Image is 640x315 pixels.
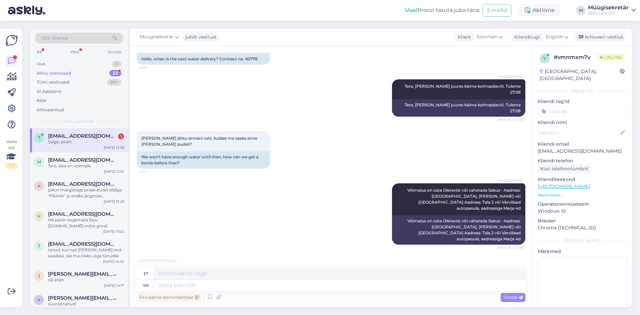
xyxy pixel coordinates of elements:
span: j [38,273,40,278]
div: en [143,280,149,291]
a: MüügisekretärSaku Läte OÜ [588,5,636,16]
span: Minu vestlused [64,118,94,124]
span: English [546,33,563,41]
div: tänud, kui nad [PERSON_NAME] inot saadaks, siis ma oleks väga tänudlik [48,247,124,259]
div: Saku Läte OÜ [588,10,629,16]
p: Kliendi email [538,141,627,148]
span: 12:30 [139,65,164,70]
span: v [38,297,40,302]
div: Aktiivne [519,4,560,16]
div: 1 [118,133,124,139]
div: Socials [106,48,123,56]
span: m [37,159,41,164]
div: Arhiveeri vestlus [575,33,626,42]
span: virko.visnapuu@me.com [48,295,117,301]
img: Askly Logo [5,34,18,47]
p: Klienditeekond [538,176,627,183]
p: Kliendi telefon [538,157,627,164]
div: Vaata siia [5,139,17,169]
span: Müügisekretär [498,74,523,79]
p: Chrome [TECHNICAL_ID] [538,224,627,231]
p: Märkmed [538,248,627,255]
span: Nähtud ✓ 12:32 [498,117,523,122]
div: [DATE] 13:02 [103,229,124,234]
div: ok.aitäh [48,277,124,283]
span: Otsi kliente [41,35,68,42]
div: 99+ [107,79,121,86]
div: Minu vestlused [37,70,71,77]
div: et [144,268,148,279]
span: Estonian [477,33,497,41]
div: Privaatne kommentaar [137,293,202,302]
span: uusmaannaliisa@gmail.com [48,211,117,217]
input: Lisa tag [538,106,627,116]
div: Tere, ikka on võimalik. [48,163,124,169]
a: [URL][DOMAIN_NAME] [538,183,590,189]
span: t [38,135,40,140]
div: Klienditugi [512,34,540,41]
div: Hello, when is the next water delivery? Contract no. 60778 [137,53,270,65]
span: jelena@mesa.ee [48,271,117,277]
span: [PERSON_NAME] jätku sinnani vett, kuidas me saaks enne [PERSON_NAME] pudeli? [141,136,258,147]
span: Online [598,54,625,61]
p: Brauser [538,217,627,224]
p: Vaata edasi ... [538,192,627,198]
span: v [543,56,546,61]
div: Proovi tasuta juba täna: [405,6,480,14]
div: [DATE] 15:28 [104,199,124,204]
div: Tere, [PERSON_NAME] juures käime kolmapäeviti. Tuleme 27.08 [392,99,525,117]
div: [DATE] 14:42 [103,259,124,264]
span: Saada [503,294,523,300]
button: Emailid [483,4,511,17]
div: # vmnmxm7v [554,53,598,61]
span: k [38,183,41,188]
span: Müügisekretär [498,178,523,183]
div: 1 / 3 [5,163,17,169]
div: [DATE] 12:38 [104,145,124,150]
span: j [38,243,40,248]
div: Arhiveeritud [37,107,64,113]
span: 12:34 [139,169,164,174]
div: AI Assistent [37,88,61,95]
div: We won't have enough water until then, how can we get a bottle before then? [137,151,270,169]
span: matikainenkirill@gmail.com [48,157,117,163]
div: Uus [37,61,45,67]
span: u [37,213,41,218]
span: Tere, [PERSON_NAME] juures käime kolmapäeviti. Tuleme 27.08 [405,84,522,95]
span: tiina@thermotrans.ee [48,133,117,139]
div: [GEOGRAPHIC_DATA], [GEOGRAPHIC_DATA] [540,68,620,82]
div: 33 [109,70,121,77]
div: palun märgistage praak pudel sildiga "PRAAK" ja andke järgmise tellimisega [PERSON_NAME] asendame... [48,187,124,199]
div: Web [69,48,81,56]
div: [DATE] 14:17 [104,283,124,288]
div: Klient [455,34,471,41]
div: [PERSON_NAME] [538,238,627,244]
span: kristjan827@gmail.com [48,181,117,187]
span: Võimalus on osta Olerexist või vahetada Sakus - Aadress: [GEOGRAPHIC_DATA], [PERSON_NAME] või [GE... [407,188,522,211]
span: Nähtud ✓ 12:38 [498,245,523,250]
div: Kõik [37,97,46,104]
p: Windows 10 [538,208,627,215]
div: Võimalus on osta Olerexist või vahetada Sakus - Aadress: [GEOGRAPHIC_DATA], [PERSON_NAME] või [GE... [392,215,525,245]
p: Kliendi nimi [538,119,627,126]
p: [EMAIL_ADDRESS][DOMAIN_NAME] [538,148,627,155]
span: Müügisekretär [140,33,174,41]
div: Kliendi info [538,88,627,94]
div: Selge, aitäh! [48,139,124,145]
p: Operatsioonisüsteem [538,201,627,208]
div: 0 [112,61,121,67]
div: Ma panin kogemata lõpu [DOMAIN_NAME] mitte gmail [48,217,124,229]
div: [DATE] 12:01 [104,169,124,174]
div: suured tänud! [48,301,124,307]
div: Müügisekretär [588,5,629,10]
b: Uus! [405,7,418,13]
p: Kliendi tag'id [538,98,627,105]
div: Tiimi vestlused [37,79,69,86]
span: jaan@lepus.ee [48,241,117,247]
div: All [35,48,43,56]
div: M [576,6,585,15]
input: Lisa nimi [538,129,619,136]
div: Küsi telefoninumbrit [538,164,591,173]
div: juhib vestlust [183,34,217,41]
